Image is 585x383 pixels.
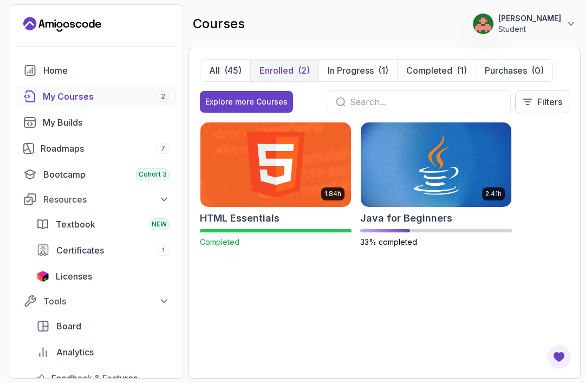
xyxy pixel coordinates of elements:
[537,95,562,108] p: Filters
[406,64,452,77] p: Completed
[485,64,527,77] p: Purchases
[515,90,569,113] button: Filters
[36,271,49,282] img: jetbrains icon
[23,16,101,33] a: Landing page
[43,168,170,181] div: Bootcamp
[360,237,417,246] span: 33% completed
[30,341,176,363] a: analytics
[56,320,81,333] span: Board
[17,86,176,107] a: courses
[193,15,245,33] h2: courses
[546,344,572,370] button: Open Feedback Button
[531,64,544,77] div: (0)
[298,64,310,77] div: (2)
[17,138,176,159] a: roadmaps
[17,291,176,311] button: Tools
[350,95,502,108] input: Search...
[43,116,170,129] div: My Builds
[473,14,493,34] img: user profile image
[360,211,452,226] h2: Java for Beginners
[56,270,92,283] span: Licenses
[318,60,397,81] button: In Progress(1)
[476,60,552,81] button: Purchases(0)
[17,60,176,81] a: home
[43,90,170,103] div: My Courses
[30,265,176,287] a: licenses
[209,64,220,77] p: All
[200,237,239,246] span: Completed
[457,64,467,77] div: (1)
[259,64,294,77] p: Enrolled
[498,13,561,24] p: [PERSON_NAME]
[152,220,167,229] span: NEW
[30,239,176,261] a: certificates
[161,144,165,153] span: 7
[200,60,250,81] button: All(45)
[205,96,288,107] div: Explore more Courses
[161,92,165,101] span: 2
[378,64,388,77] div: (1)
[139,170,167,179] span: Cohort 3
[43,64,170,77] div: Home
[200,211,279,226] h2: HTML Essentials
[361,122,511,207] img: Java for Beginners card
[17,164,176,185] a: bootcamp
[56,346,94,359] span: Analytics
[472,13,576,35] button: user profile image[PERSON_NAME]Student
[56,244,104,257] span: Certificates
[200,91,293,113] button: Explore more Courses
[56,218,95,231] span: Textbook
[498,24,561,35] p: Student
[17,190,176,209] button: Resources
[162,246,165,255] span: 1
[200,122,351,207] img: HTML Essentials card
[30,213,176,235] a: textbook
[397,60,476,81] button: Completed(1)
[43,295,170,308] div: Tools
[30,315,176,337] a: board
[17,112,176,133] a: builds
[43,193,170,206] div: Resources
[224,64,242,77] div: (45)
[41,142,170,155] div: Roadmaps
[485,190,502,198] p: 2.41h
[250,60,318,81] button: Enrolled(2)
[328,64,374,77] p: In Progress
[324,190,341,198] p: 1.84h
